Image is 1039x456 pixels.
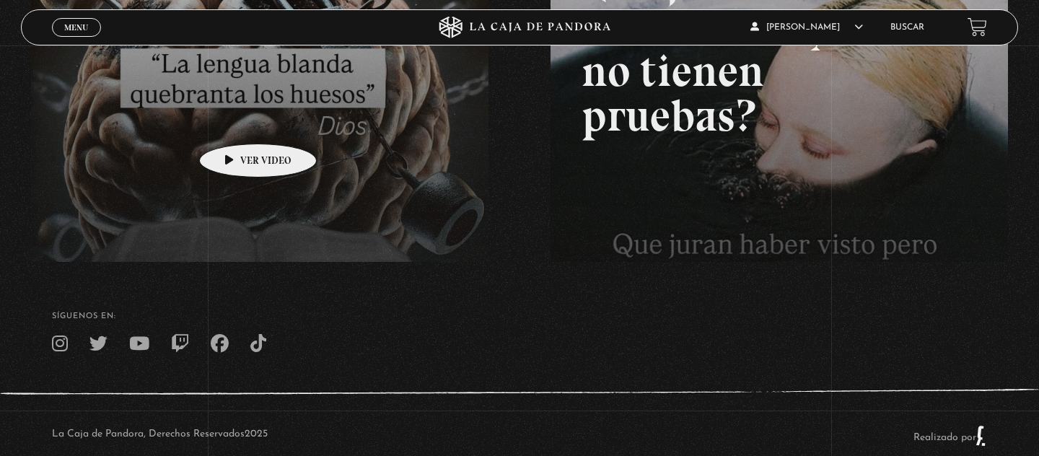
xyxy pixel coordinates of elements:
span: [PERSON_NAME] [750,23,863,32]
a: View your shopping cart [968,17,987,37]
span: Cerrar [60,35,94,45]
a: Buscar [890,23,924,32]
h4: SÍguenos en: [52,312,987,320]
a: Realizado por [913,432,987,443]
span: Menu [64,23,88,32]
p: La Caja de Pandora, Derechos Reservados 2025 [52,425,268,447]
